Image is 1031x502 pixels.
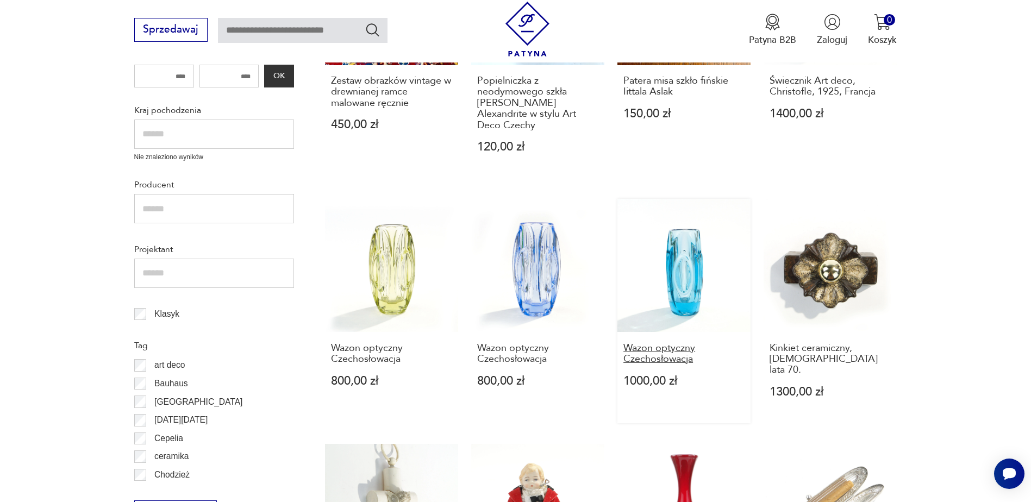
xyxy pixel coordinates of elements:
[477,141,598,153] p: 120,00 zł
[331,76,452,109] h3: Zestaw obrazków vintage w drewnianej ramce malowane ręcznie
[154,358,185,372] p: art deco
[824,14,841,30] img: Ikonka użytkownika
[623,76,745,98] h3: Patera misa szkło fińskie Iittala Aslak
[623,108,745,120] p: 150,00 zł
[764,199,897,423] a: Kinkiet ceramiczny, Niemcy lata 70.Kinkiet ceramiczny, [DEMOGRAPHIC_DATA] lata 70.1300,00 zł
[749,14,796,46] button: Patyna B2B
[154,413,208,427] p: [DATE][DATE]
[134,152,294,162] p: Nie znaleziono wyników
[617,199,751,423] a: Wazon optyczny CzechosłowacjaWazon optyczny Czechosłowacja1000,00 zł
[874,14,891,30] img: Ikona koszyka
[471,199,604,423] a: Wazon optyczny CzechosłowacjaWazon optyczny Czechosłowacja800,00 zł
[134,103,294,117] p: Kraj pochodzenia
[770,108,891,120] p: 1400,00 zł
[154,376,188,391] p: Bauhaus
[331,375,452,387] p: 800,00 zł
[500,2,555,57] img: Patyna - sklep z meblami i dekoracjami vintage
[154,486,187,500] p: Ćmielów
[868,14,897,46] button: 0Koszyk
[884,14,895,26] div: 0
[477,76,598,131] h3: Popielniczka z neodymowego szkła [PERSON_NAME] Alexandrite w stylu Art Deco Czechy
[325,199,458,423] a: Wazon optyczny CzechosłowacjaWazon optyczny Czechosłowacja800,00 zł
[477,375,598,387] p: 800,00 zł
[749,14,796,46] a: Ikona medaluPatyna B2B
[365,22,380,37] button: Szukaj
[331,119,452,130] p: 450,00 zł
[134,242,294,256] p: Projektant
[134,178,294,192] p: Producent
[770,386,891,398] p: 1300,00 zł
[154,449,189,463] p: ceramika
[134,18,208,42] button: Sprzedawaj
[770,76,891,98] h3: Świecznik Art deco, Christofle, 1925, Francja
[817,34,847,46] p: Zaloguj
[817,14,847,46] button: Zaloguj
[264,65,293,87] button: OK
[749,34,796,46] p: Patyna B2B
[331,343,452,365] h3: Wazon optyczny Czechosłowacja
[134,338,294,353] p: Tag
[623,343,745,365] h3: Wazon optyczny Czechosłowacja
[868,34,897,46] p: Koszyk
[134,26,208,35] a: Sprzedawaj
[770,343,891,376] h3: Kinkiet ceramiczny, [DEMOGRAPHIC_DATA] lata 70.
[154,395,242,409] p: [GEOGRAPHIC_DATA]
[994,459,1024,489] iframe: Smartsupp widget button
[623,375,745,387] p: 1000,00 zł
[154,431,183,445] p: Cepelia
[764,14,781,30] img: Ikona medalu
[154,468,190,482] p: Chodzież
[154,307,179,321] p: Klasyk
[477,343,598,365] h3: Wazon optyczny Czechosłowacja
